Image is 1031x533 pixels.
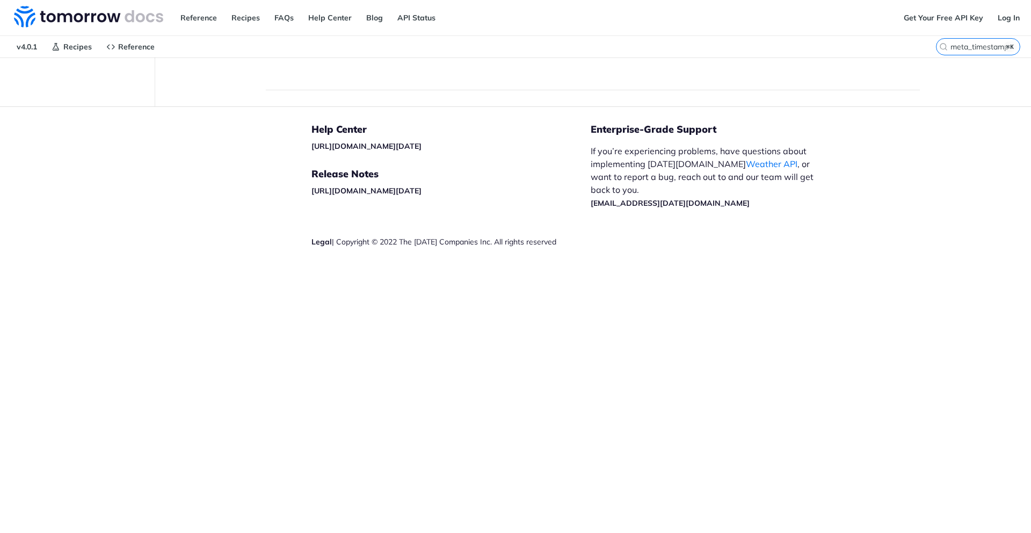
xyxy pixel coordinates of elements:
a: Legal [311,237,332,247]
a: Weather API [746,159,797,169]
img: Tomorrow.io Weather API Docs [14,6,163,27]
span: v4.0.1 [11,39,43,55]
a: Recipes [46,39,98,55]
h5: Release Notes [311,168,591,181]
a: API Status [391,10,441,26]
a: [URL][DOMAIN_NAME][DATE] [311,141,422,151]
span: Recipes [63,42,92,52]
svg: Search [939,42,948,51]
span: Reference [118,42,155,52]
h5: Help Center [311,123,591,136]
a: Get Your Free API Key [898,10,989,26]
a: [EMAIL_ADDRESS][DATE][DOMAIN_NAME] [591,198,750,208]
a: Blog [360,10,389,26]
a: Recipes [226,10,266,26]
a: Reference [100,39,161,55]
div: | Copyright © 2022 The [DATE] Companies Inc. All rights reserved [311,236,591,247]
a: [URL][DOMAIN_NAME][DATE] [311,186,422,196]
h5: Enterprise-Grade Support [591,123,842,136]
a: Reference [175,10,223,26]
a: FAQs [268,10,300,26]
a: Log In [992,10,1026,26]
kbd: ⌘K [1004,41,1017,52]
p: If you’re experiencing problems, have questions about implementing [DATE][DOMAIN_NAME] , or want ... [591,145,825,209]
a: Help Center [302,10,358,26]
